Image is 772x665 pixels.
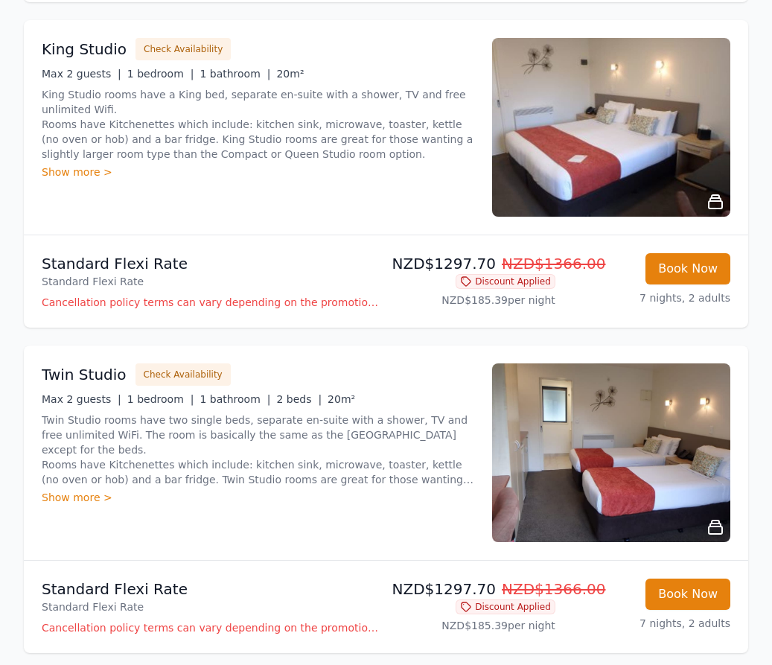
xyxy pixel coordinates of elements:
span: Discount Applied [456,599,555,614]
span: Discount Applied [456,274,555,289]
h3: Twin Studio [42,364,127,385]
span: NZD$1366.00 [502,255,606,273]
p: Cancellation policy terms can vary depending on the promotion employed and the time of stay of th... [42,620,380,635]
p: Standard Flexi Rate [42,579,380,599]
p: NZD$185.39 per night [392,293,555,308]
p: NZD$185.39 per night [392,618,555,633]
p: Cancellation policy terms can vary depending on the promotion employed and the time of stay of th... [42,295,380,310]
p: NZD$1297.70 [392,253,555,274]
button: Book Now [645,579,730,610]
p: 7 nights, 2 adults [567,616,730,631]
span: 20m² [328,393,355,405]
h3: King Studio [42,39,127,60]
button: Check Availability [135,38,231,60]
span: 1 bedroom | [127,393,194,405]
p: NZD$1297.70 [392,579,555,599]
button: Check Availability [135,363,231,386]
p: Twin Studio rooms have two single beds, separate en-suite with a shower, TV and free unlimited Wi... [42,413,474,487]
p: Standard Flexi Rate [42,274,380,289]
span: NZD$1366.00 [502,580,606,598]
p: 7 nights, 2 adults [567,290,730,305]
div: Show more > [42,165,474,179]
span: 2 beds | [276,393,322,405]
p: Standard Flexi Rate [42,599,380,614]
div: Show more > [42,490,474,505]
p: King Studio rooms have a King bed, separate en-suite with a shower, TV and free unlimited Wifi. R... [42,87,474,162]
span: 1 bathroom | [200,393,270,405]
span: 1 bathroom | [200,68,270,80]
span: 1 bedroom | [127,68,194,80]
p: Standard Flexi Rate [42,253,380,274]
button: Book Now [645,253,730,284]
span: 20m² [276,68,304,80]
span: Max 2 guests | [42,393,121,405]
span: Max 2 guests | [42,68,121,80]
